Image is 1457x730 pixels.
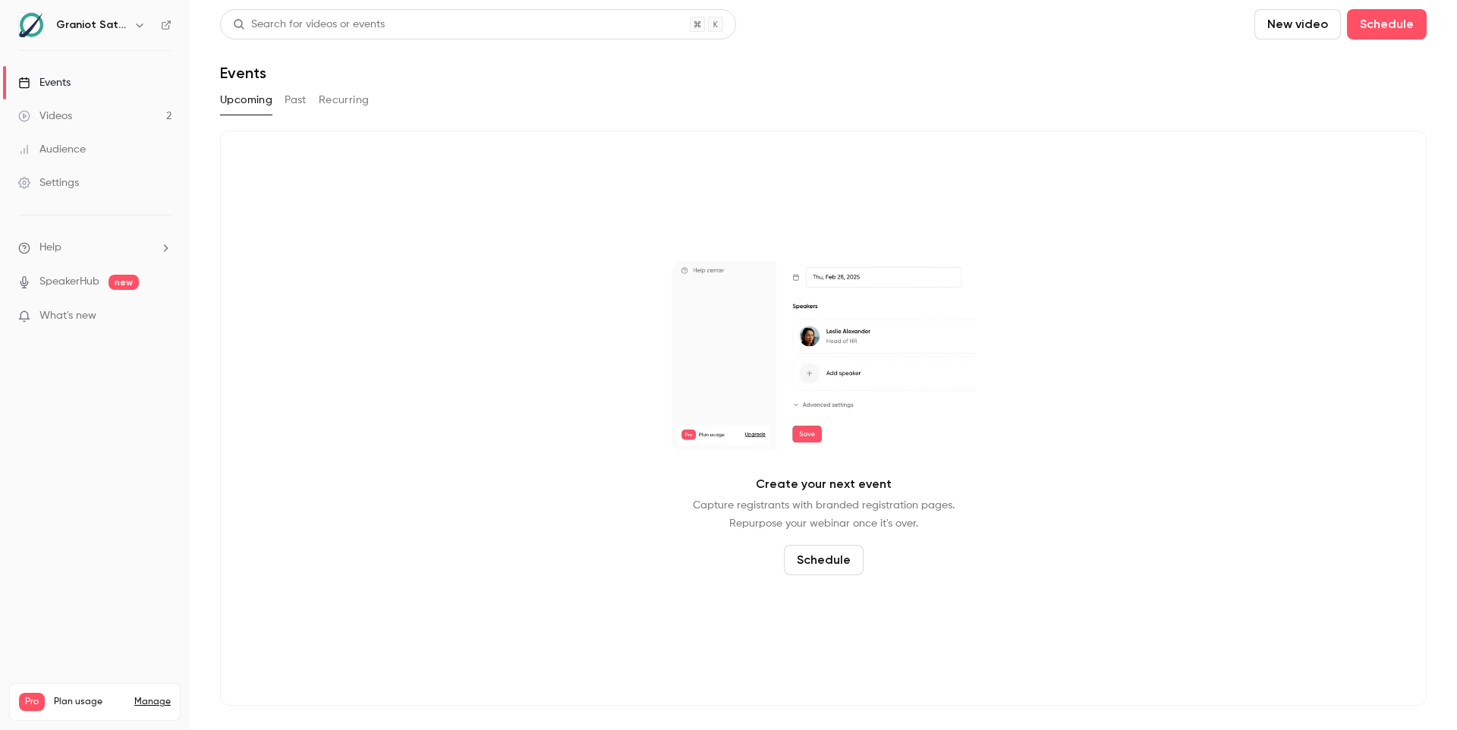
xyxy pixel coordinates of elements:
[756,475,892,493] p: Create your next event
[39,308,96,324] span: What's new
[134,696,171,708] a: Manage
[18,142,86,157] div: Audience
[19,693,45,711] span: Pro
[784,545,864,575] button: Schedule
[220,88,272,112] button: Upcoming
[18,109,72,124] div: Videos
[56,17,127,33] h6: Graniot Satellite Technologies SL
[285,88,307,112] button: Past
[18,240,172,256] li: help-dropdown-opener
[39,240,61,256] span: Help
[319,88,370,112] button: Recurring
[54,696,125,708] span: Plan usage
[220,64,266,82] h1: Events
[1347,9,1427,39] button: Schedule
[109,275,139,290] span: new
[233,17,385,33] div: Search for videos or events
[1254,9,1341,39] button: New video
[693,496,955,533] p: Capture registrants with branded registration pages. Repurpose your webinar once it's over.
[18,175,79,190] div: Settings
[153,310,172,323] iframe: Noticeable Trigger
[19,13,43,37] img: Graniot Satellite Technologies SL
[18,75,71,90] div: Events
[39,274,99,290] a: SpeakerHub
